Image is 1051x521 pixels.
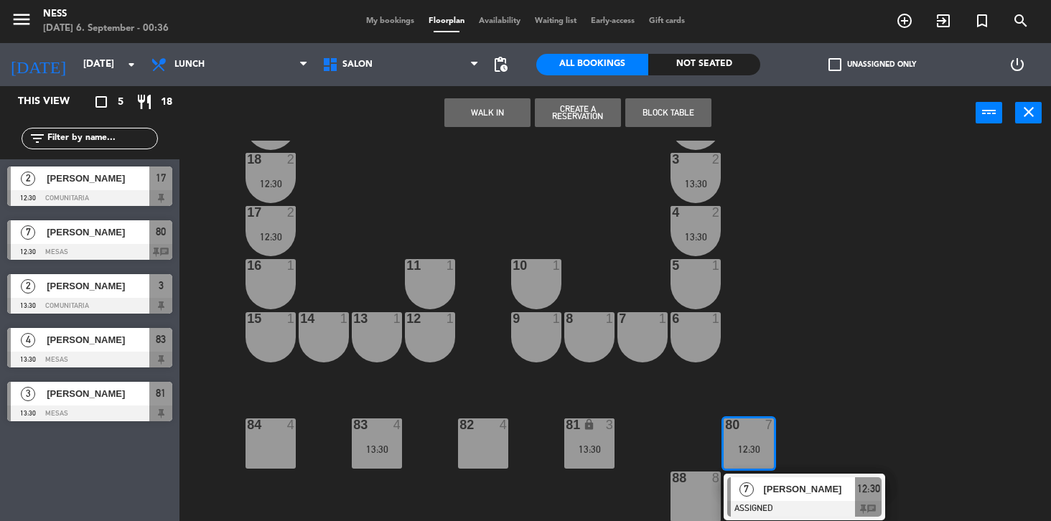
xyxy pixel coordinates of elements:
[981,103,998,121] i: power_input
[11,9,32,35] button: menu
[447,312,455,325] div: 1
[566,418,566,431] div: 81
[300,312,301,325] div: 14
[21,172,35,186] span: 2
[406,312,407,325] div: 12
[287,312,296,325] div: 1
[136,93,153,111] i: restaurant
[712,153,721,166] div: 2
[659,312,668,325] div: 1
[393,418,402,431] div: 4
[712,471,721,484] div: 8
[553,259,561,272] div: 1
[935,12,952,29] i: exit_to_app
[353,312,354,325] div: 13
[287,153,296,166] div: 2
[606,312,615,325] div: 1
[712,312,721,325] div: 1
[393,312,402,325] div: 1
[43,22,169,36] div: [DATE] 6. September - 00:36
[156,169,166,187] span: 17
[535,98,621,127] button: Create a Reservation
[174,60,205,70] span: Lunch
[247,259,248,272] div: 16
[566,312,566,325] div: 8
[118,94,123,111] span: 5
[712,259,721,272] div: 1
[976,102,1002,123] button: power_input
[21,225,35,240] span: 7
[421,17,472,25] span: Floorplan
[1009,56,1026,73] i: power_settings_new
[11,9,32,30] i: menu
[46,131,157,146] input: Filter by name...
[536,54,648,75] div: All Bookings
[444,98,531,127] button: WALK IN
[21,333,35,347] span: 4
[247,206,248,219] div: 17
[21,279,35,294] span: 2
[47,386,149,401] span: [PERSON_NAME]
[406,259,407,272] div: 11
[584,17,642,25] span: Early-access
[857,480,880,497] span: 12:30
[47,332,149,347] span: [PERSON_NAME]
[340,312,349,325] div: 1
[583,418,595,431] i: lock
[606,418,615,431] div: 3
[564,444,615,454] div: 13:30
[513,312,513,325] div: 9
[29,130,46,147] i: filter_list
[93,93,110,111] i: crop_square
[447,259,455,272] div: 1
[763,482,855,497] span: [PERSON_NAME]
[642,17,692,25] span: Gift cards
[828,58,916,71] label: Unassigned only
[47,171,149,186] span: [PERSON_NAME]
[1020,103,1037,121] i: close
[246,179,296,189] div: 12:30
[739,482,754,497] span: 7
[246,232,296,242] div: 12:30
[123,56,140,73] i: arrow_drop_down
[1015,102,1042,123] button: close
[7,93,103,111] div: This view
[513,259,513,272] div: 10
[287,206,296,219] div: 2
[287,418,296,431] div: 4
[47,278,149,294] span: [PERSON_NAME]
[156,331,166,348] span: 83
[459,418,460,431] div: 82
[247,418,248,431] div: 84
[352,444,402,454] div: 13:30
[492,56,509,73] span: pending_actions
[671,232,721,242] div: 13:30
[159,277,164,294] span: 3
[342,60,373,70] span: SALON
[47,225,149,240] span: [PERSON_NAME]
[553,312,561,325] div: 1
[712,206,721,219] div: 2
[528,17,584,25] span: Waiting list
[1012,12,1029,29] i: search
[161,94,172,111] span: 18
[156,223,166,240] span: 80
[765,418,774,431] div: 7
[156,385,166,402] span: 81
[247,312,248,325] div: 15
[287,259,296,272] div: 1
[21,387,35,401] span: 3
[625,98,711,127] button: Block Table
[671,179,721,189] div: 13:30
[828,58,841,71] span: check_box_outline_blank
[724,444,774,454] div: 12:30
[648,54,760,75] div: Not seated
[973,12,991,29] i: turned_in_not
